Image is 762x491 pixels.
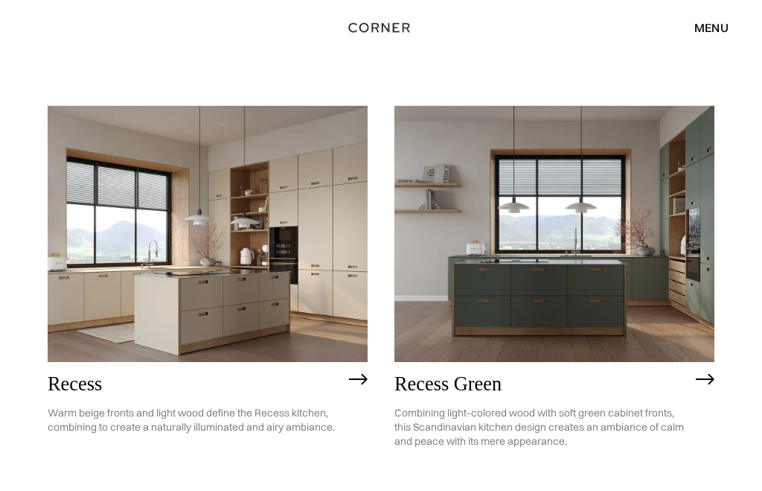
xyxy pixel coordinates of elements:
div: menu [694,22,729,34]
a: home [345,18,418,37]
p: Warm beige fronts and light wood define the Recess kitchen, combining to create a naturally illum... [48,395,342,446]
div: menu [679,15,729,40]
h2: Recess Green [394,373,688,395]
h2: Recess [48,373,342,395]
p: Combining light-colored wood with soft green cabinet fronts, this Scandinavian kitchen design cre... [394,395,688,460]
